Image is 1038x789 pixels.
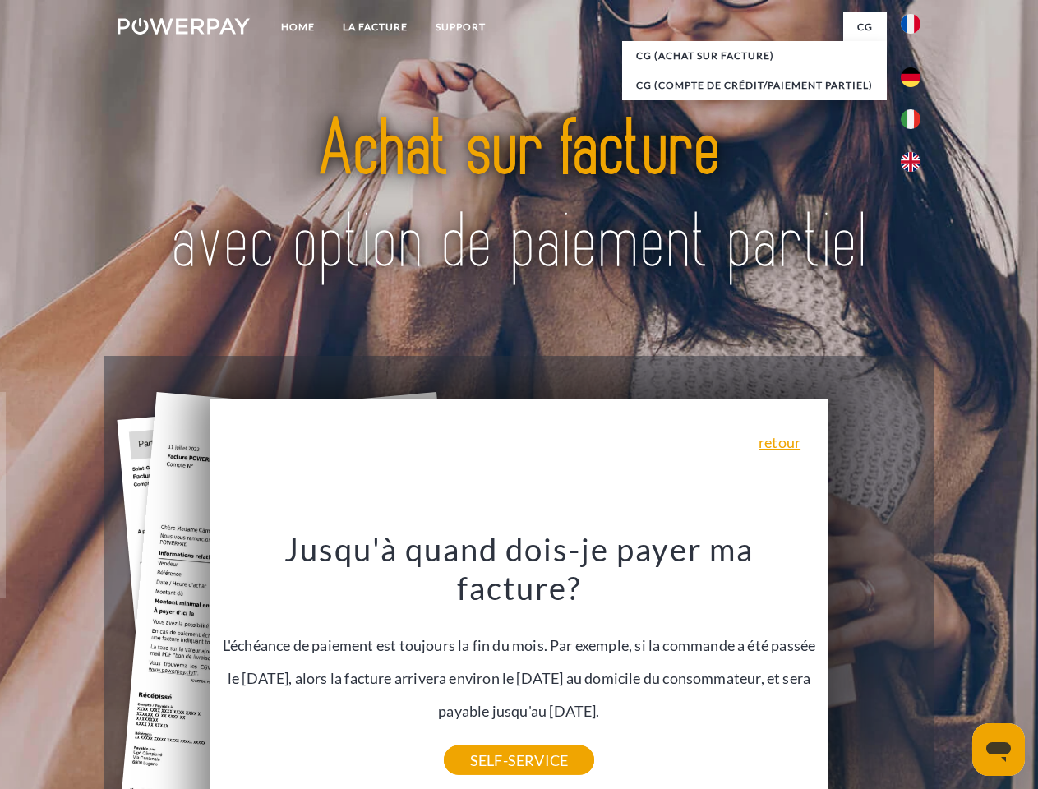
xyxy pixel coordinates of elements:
[219,529,819,760] div: L'échéance de paiement est toujours la fin du mois. Par exemple, si la commande a été passée le [...
[972,723,1025,776] iframe: Bouton de lancement de la fenêtre de messagerie
[901,14,920,34] img: fr
[759,435,800,450] a: retour
[622,71,887,100] a: CG (Compte de crédit/paiement partiel)
[219,529,819,608] h3: Jusqu'à quand dois-je payer ma facture?
[843,12,887,42] a: CG
[901,67,920,87] img: de
[622,41,887,71] a: CG (achat sur facture)
[422,12,500,42] a: Support
[329,12,422,42] a: LA FACTURE
[444,745,594,775] a: SELF-SERVICE
[157,79,881,315] img: title-powerpay_fr.svg
[901,152,920,172] img: en
[901,109,920,129] img: it
[267,12,329,42] a: Home
[118,18,250,35] img: logo-powerpay-white.svg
